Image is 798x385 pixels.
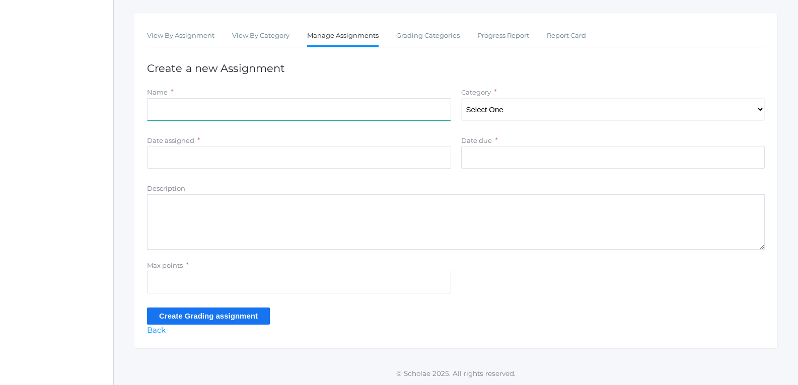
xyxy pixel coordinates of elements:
[114,368,798,378] p: © Scholae 2025. All rights reserved.
[477,26,529,46] a: Progress Report
[147,307,270,324] input: Create Grading assignment
[147,88,168,96] label: Name
[147,136,194,144] label: Date assigned
[396,26,460,46] a: Grading Categories
[461,136,492,144] label: Date due
[232,26,289,46] a: View By Category
[461,88,491,96] label: Category
[547,26,586,46] a: Report Card
[147,26,214,46] a: View By Assignment
[147,62,765,74] h1: Create a new Assignment
[307,26,379,47] a: Manage Assignments
[147,261,183,269] label: Max points
[147,184,185,192] label: Description
[147,325,166,335] a: Back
